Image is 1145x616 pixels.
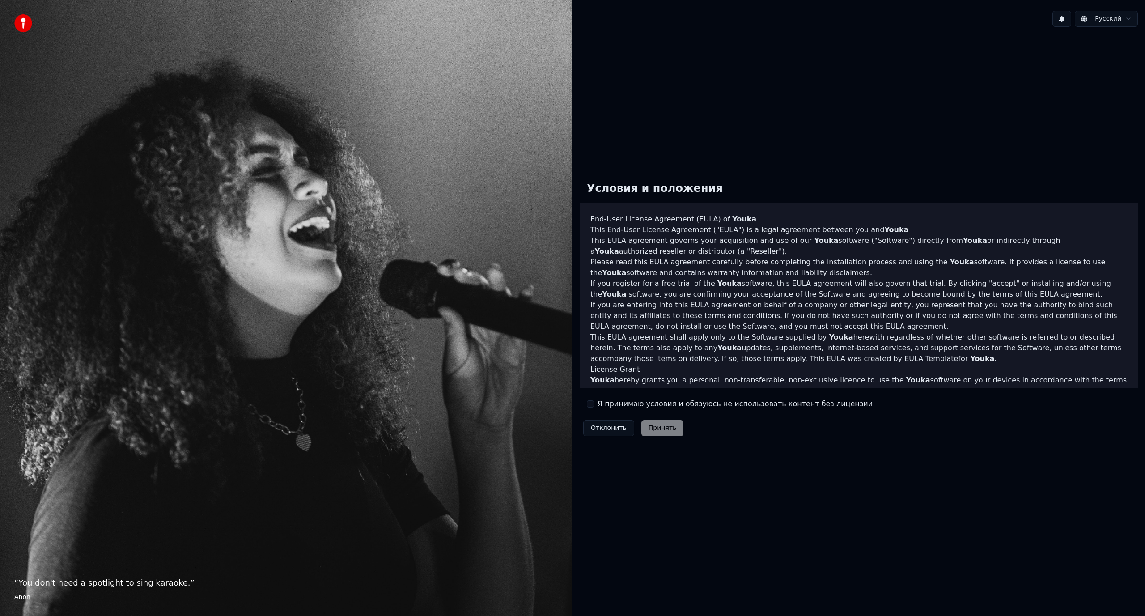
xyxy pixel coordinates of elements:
[884,225,908,234] span: Youka
[904,354,958,363] a: EULA Template
[906,376,930,384] span: Youka
[590,257,1127,278] p: Please read this EULA agreement carefully before completing the installation process and using th...
[580,174,730,203] div: Условия и положения
[717,344,742,352] span: Youka
[732,215,756,223] span: Youka
[602,290,626,298] span: Youka
[590,364,1127,375] h3: License Grant
[14,593,558,602] footer: Anon
[598,399,873,409] label: Я принимаю условия и обязуюсь не использовать контент без лицензии
[14,14,32,32] img: youka
[590,235,1127,257] p: This EULA agreement governs your acquisition and use of our software ("Software") directly from o...
[950,258,974,266] span: Youka
[602,268,626,277] span: Youka
[595,247,619,255] span: Youka
[590,332,1127,364] p: This EULA agreement shall apply only to the Software supplied by herewith regardless of whether o...
[717,279,742,288] span: Youka
[590,225,1127,235] p: This End-User License Agreement ("EULA") is a legal agreement between you and
[814,236,838,245] span: Youka
[963,236,987,245] span: Youka
[590,278,1127,300] p: If you register for a free trial of the software, this EULA agreement will also govern that trial...
[829,333,853,341] span: Youka
[583,420,634,436] button: Отклонить
[590,375,1127,396] p: hereby grants you a personal, non-transferable, non-exclusive licence to use the software on your...
[590,214,1127,225] h3: End-User License Agreement (EULA) of
[970,354,994,363] span: Youka
[590,300,1127,332] p: If you are entering into this EULA agreement on behalf of a company or other legal entity, you re...
[590,376,615,384] span: Youka
[14,577,558,589] p: “ You don't need a spotlight to sing karaoke. ”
